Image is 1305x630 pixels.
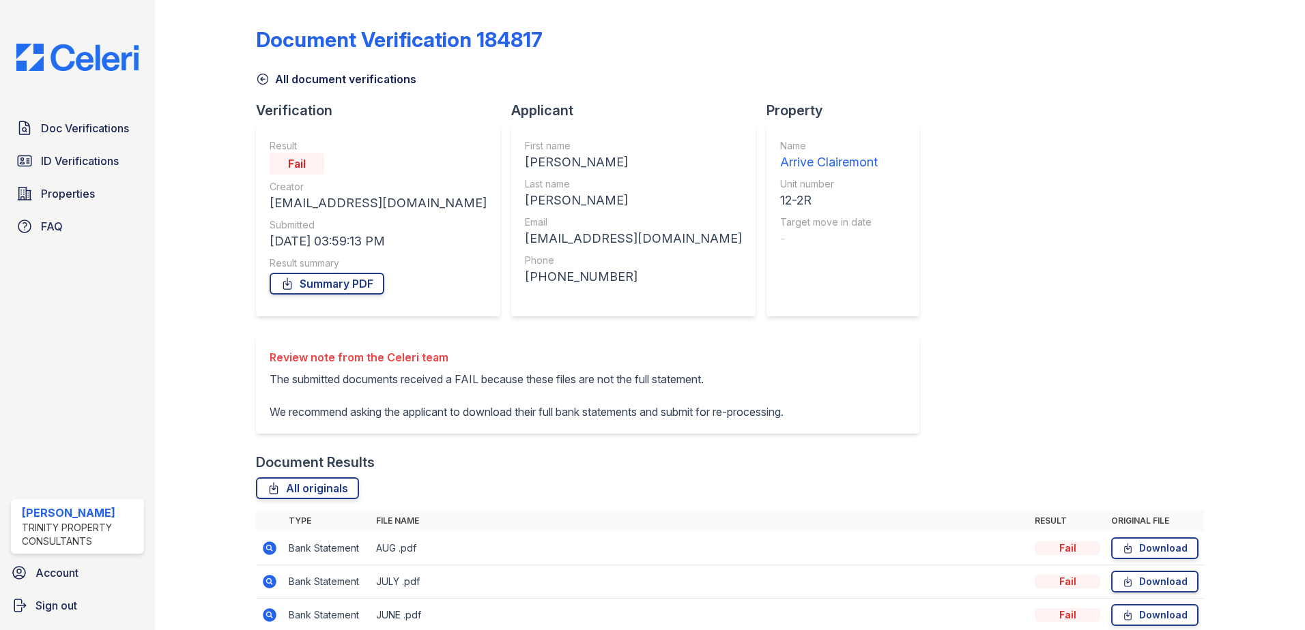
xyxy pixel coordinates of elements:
[780,191,878,210] div: 12-2R
[22,505,139,521] div: [PERSON_NAME]
[5,592,149,619] a: Sign out
[35,565,78,581] span: Account
[1029,510,1106,532] th: Result
[256,27,543,52] div: Document Verification 184817
[511,101,766,120] div: Applicant
[371,510,1029,532] th: File name
[256,453,375,472] div: Document Results
[5,559,149,586] a: Account
[780,153,878,172] div: Arrive Clairemont
[1106,510,1204,532] th: Original file
[371,532,1029,565] td: AUG .pdf
[1035,608,1100,622] div: Fail
[780,139,878,153] div: Name
[525,153,742,172] div: [PERSON_NAME]
[780,177,878,191] div: Unit number
[283,510,371,532] th: Type
[766,101,930,120] div: Property
[270,194,487,213] div: [EMAIL_ADDRESS][DOMAIN_NAME]
[270,371,784,420] p: The submitted documents received a FAIL because these files are not the full statement. We recomm...
[11,213,144,240] a: FAQ
[270,153,324,175] div: Fail
[780,215,878,229] div: Target move in date
[525,139,742,153] div: First name
[22,521,139,548] div: Trinity Property Consultants
[11,115,144,142] a: Doc Verifications
[270,232,487,251] div: [DATE] 03:59:13 PM
[256,477,359,499] a: All originals
[270,180,487,194] div: Creator
[35,597,77,614] span: Sign out
[270,256,487,270] div: Result summary
[1035,541,1100,555] div: Fail
[1111,604,1199,626] a: Download
[525,254,742,267] div: Phone
[11,180,144,207] a: Properties
[41,218,63,235] span: FAQ
[41,153,119,169] span: ID Verifications
[780,229,878,248] div: -
[270,139,487,153] div: Result
[256,71,416,87] a: All document verifications
[780,139,878,172] a: Name Arrive Clairemont
[525,177,742,191] div: Last name
[525,267,742,286] div: [PHONE_NUMBER]
[525,215,742,229] div: Email
[270,349,784,365] div: Review note from the Celeri team
[371,565,1029,599] td: JULY .pdf
[270,218,487,232] div: Submitted
[525,191,742,210] div: [PERSON_NAME]
[525,229,742,248] div: [EMAIL_ADDRESS][DOMAIN_NAME]
[41,185,95,202] span: Properties
[1111,571,1199,592] a: Download
[41,120,129,136] span: Doc Verifications
[1111,537,1199,559] a: Download
[5,44,149,71] img: CE_Logo_Blue-a8612792a0a2168367f1c8372b55b34899dd931a85d93a1a3d3e32e68fde9ad4.png
[283,532,371,565] td: Bank Statement
[256,101,511,120] div: Verification
[283,565,371,599] td: Bank Statement
[11,147,144,175] a: ID Verifications
[270,273,384,295] a: Summary PDF
[1035,575,1100,588] div: Fail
